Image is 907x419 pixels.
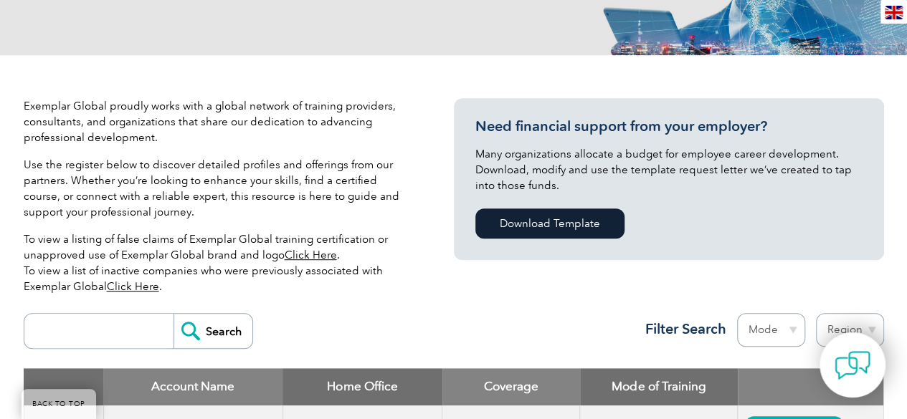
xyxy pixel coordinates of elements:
th: Mode of Training: activate to sort column ascending [580,368,738,405]
p: Use the register below to discover detailed profiles and offerings from our partners. Whether you... [24,157,411,220]
a: Click Here [285,249,337,261]
th: Home Office: activate to sort column ascending [282,368,442,405]
p: To view a listing of false claims of Exemplar Global training certification or unapproved use of ... [24,231,411,294]
a: Click Here [107,280,159,293]
a: Download Template [475,208,625,239]
p: Many organizations allocate a budget for employee career development. Download, modify and use th... [475,146,863,193]
img: en [885,6,903,19]
th: : activate to sort column ascending [738,368,883,405]
img: contact-chat.png [835,347,870,383]
a: BACK TO TOP [22,389,96,419]
h3: Filter Search [637,320,726,338]
th: Account Name: activate to sort column descending [103,368,282,405]
h3: Need financial support from your employer? [475,117,863,135]
input: Search [174,314,252,348]
p: Exemplar Global proudly works with a global network of training providers, consultants, and organ... [24,98,411,145]
th: Coverage: activate to sort column ascending [442,368,580,405]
